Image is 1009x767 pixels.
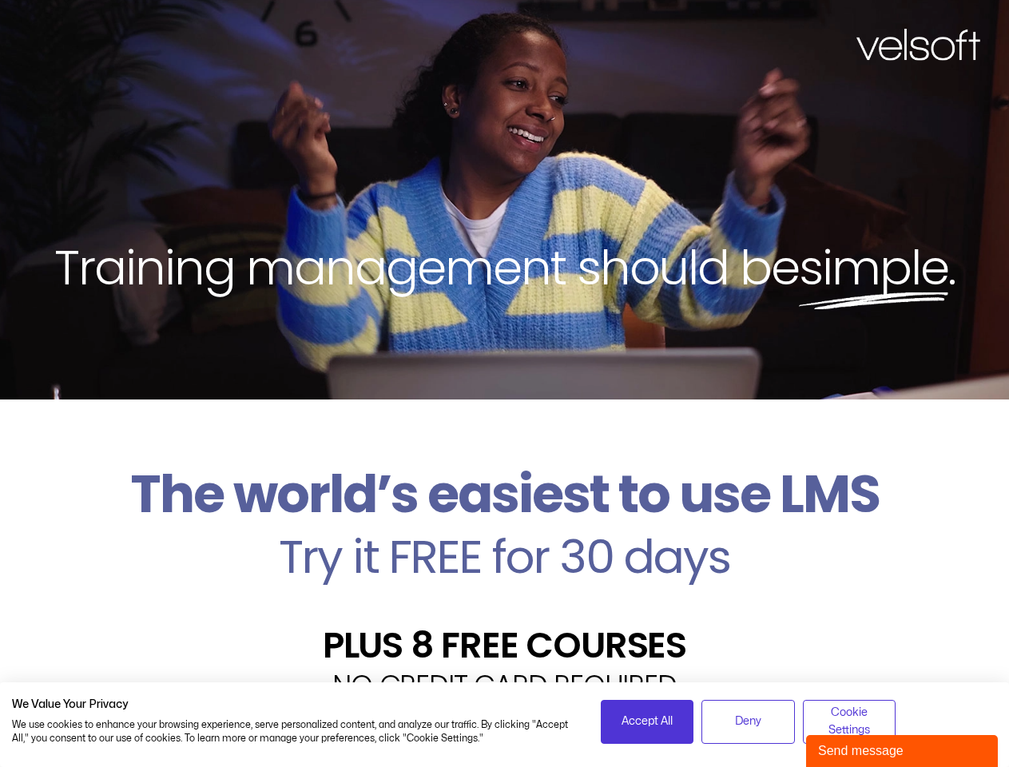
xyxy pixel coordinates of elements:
button: Deny all cookies [701,700,795,744]
h2: Try it FREE for 30 days [12,534,997,580]
span: Deny [735,713,761,730]
span: Cookie Settings [813,704,886,740]
span: Accept All [622,713,673,730]
button: Accept all cookies [601,700,694,744]
h2: We Value Your Privacy [12,697,577,712]
iframe: chat widget [806,732,1001,767]
h2: PLUS 8 FREE COURSES [12,627,997,663]
p: We use cookies to enhance your browsing experience, serve personalized content, and analyze our t... [12,718,577,745]
span: simple [799,234,948,301]
h2: Training management should be . [29,236,980,299]
h2: The world’s easiest to use LMS [12,463,997,526]
button: Adjust cookie preferences [803,700,896,744]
